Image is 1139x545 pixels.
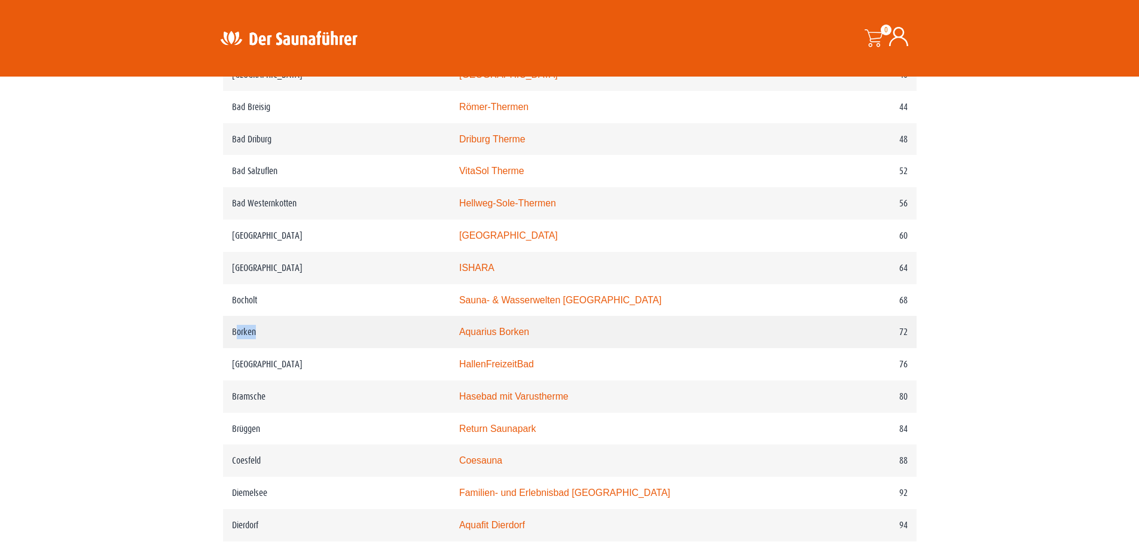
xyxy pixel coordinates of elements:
[459,520,525,530] a: Aquafit Dierdorf
[223,348,450,380] td: [GEOGRAPHIC_DATA]
[459,359,534,369] a: HallenFreizeitBad
[459,230,558,240] a: [GEOGRAPHIC_DATA]
[459,134,526,144] a: Driburg Therme
[792,155,916,187] td: 52
[792,444,916,477] td: 88
[459,166,524,176] a: VitaSol Therme
[223,380,450,413] td: Bramsche
[223,155,450,187] td: Bad Salzuflen
[792,252,916,284] td: 64
[459,391,569,401] a: Hasebad mit Varustherme
[459,102,529,112] a: Römer-Thermen
[223,91,450,123] td: Bad Breisig
[459,327,529,337] a: Aquarius Borken
[459,263,494,273] a: ISHARA
[223,444,450,477] td: Coesfeld
[792,348,916,380] td: 76
[792,380,916,413] td: 80
[459,198,556,208] a: Hellweg-Sole-Thermen
[792,220,916,252] td: 60
[792,284,916,316] td: 68
[459,455,502,465] a: Coesauna
[223,123,450,156] td: Bad Driburg
[223,477,450,509] td: Diemelsee
[792,477,916,509] td: 92
[792,91,916,123] td: 44
[792,316,916,348] td: 72
[223,509,450,541] td: Dierdorf
[792,187,916,220] td: 56
[459,424,536,434] a: Return Saunapark
[881,25,891,35] span: 0
[223,284,450,316] td: Bocholt
[223,413,450,445] td: Brüggen
[223,252,450,284] td: [GEOGRAPHIC_DATA]
[223,220,450,252] td: [GEOGRAPHIC_DATA]
[792,123,916,156] td: 48
[223,316,450,348] td: Borken
[792,509,916,541] td: 94
[459,295,661,305] a: Sauna- & Wasserwelten [GEOGRAPHIC_DATA]
[459,488,670,498] a: Familien- und Erlebnisbad [GEOGRAPHIC_DATA]
[223,187,450,220] td: Bad Westernkotten
[792,413,916,445] td: 84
